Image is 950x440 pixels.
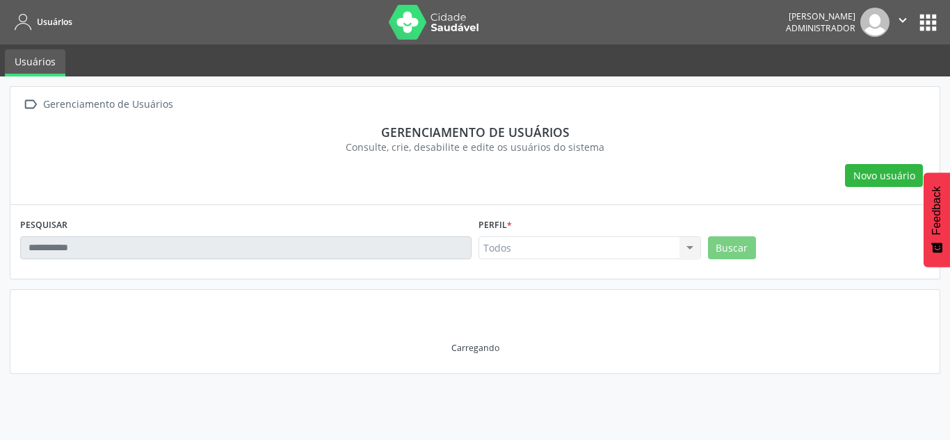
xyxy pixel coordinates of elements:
[478,215,512,236] label: Perfil
[20,95,40,115] i: 
[30,140,920,154] div: Consulte, crie, desabilite e edite os usuários do sistema
[786,10,855,22] div: [PERSON_NAME]
[10,10,72,33] a: Usuários
[845,164,923,188] button: Novo usuário
[708,236,756,260] button: Buscar
[853,168,915,183] span: Novo usuário
[895,13,910,28] i: 
[451,342,499,354] div: Carregando
[924,172,950,267] button: Feedback - Mostrar pesquisa
[916,10,940,35] button: apps
[860,8,889,37] img: img
[20,95,175,115] a:  Gerenciamento de Usuários
[5,49,65,76] a: Usuários
[40,95,175,115] div: Gerenciamento de Usuários
[931,186,943,235] span: Feedback
[37,16,72,28] span: Usuários
[889,8,916,37] button: 
[786,22,855,34] span: Administrador
[20,215,67,236] label: PESQUISAR
[30,124,920,140] div: Gerenciamento de usuários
